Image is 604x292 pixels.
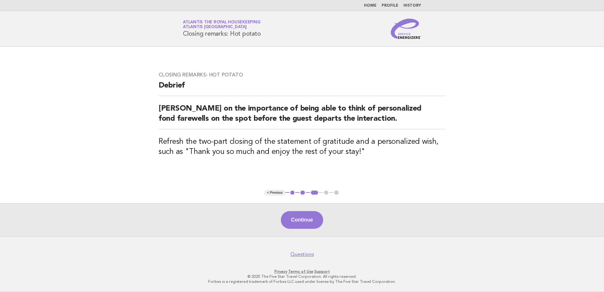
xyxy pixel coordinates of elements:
[183,21,261,37] h1: Closing remarks: Hot potato
[314,269,330,274] a: Support
[289,190,296,196] button: 1
[290,251,314,258] a: Questions
[364,4,377,8] a: Home
[391,19,421,39] img: Service Energizers
[109,274,495,279] p: © 2025 The Five Star Travel Corporation. All rights reserved.
[310,190,319,196] button: 3
[382,4,398,8] a: Profile
[403,4,421,8] a: History
[299,190,306,196] button: 2
[183,20,260,29] a: Atlantis the Royal HousekeepingAtlantis [GEOGRAPHIC_DATA]
[264,190,285,196] button: < Previous
[288,269,313,274] a: Terms of Use
[281,211,323,229] button: Continue
[159,137,445,157] h3: Refresh the two-part closing of the statement of gratitude and a personalized wish, such as "Than...
[159,72,445,78] h3: Closing remarks: Hot potato
[275,269,287,274] a: Privacy
[109,269,495,274] p: · ·
[159,104,445,129] h2: [PERSON_NAME] on the importance of being able to think of personalized fond farewells on the spot...
[159,81,445,96] h2: Debrief
[109,279,495,284] p: Forbes is a registered trademark of Forbes LLC used under license by The Five Star Travel Corpora...
[183,25,247,29] span: Atlantis [GEOGRAPHIC_DATA]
